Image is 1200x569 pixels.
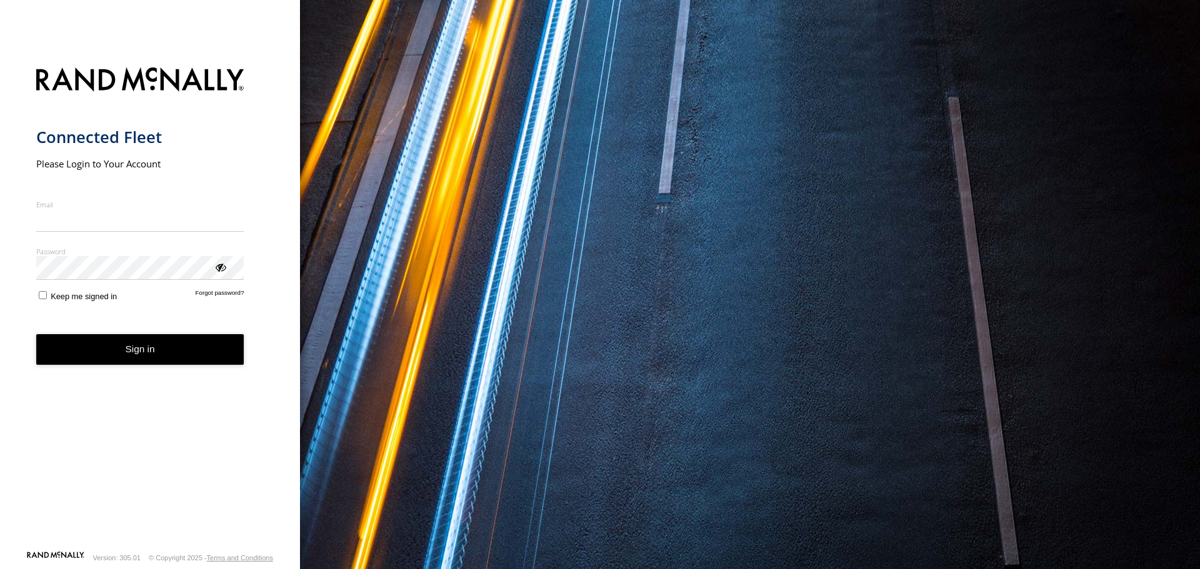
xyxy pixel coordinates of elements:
h1: Connected Fleet [36,127,244,147]
input: Keep me signed in [39,291,47,299]
img: Rand McNally [36,65,244,97]
label: Password [36,247,244,256]
button: Sign in [36,334,244,365]
a: Visit our Website [27,552,84,564]
a: Forgot password? [196,289,244,301]
h2: Please Login to Your Account [36,157,244,170]
a: Terms and Conditions [207,554,273,562]
form: main [36,60,264,550]
div: ViewPassword [214,260,226,273]
label: Email [36,200,244,209]
span: Keep me signed in [51,292,117,301]
div: Version: 305.01 [93,554,141,562]
div: © Copyright 2025 - [149,554,273,562]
